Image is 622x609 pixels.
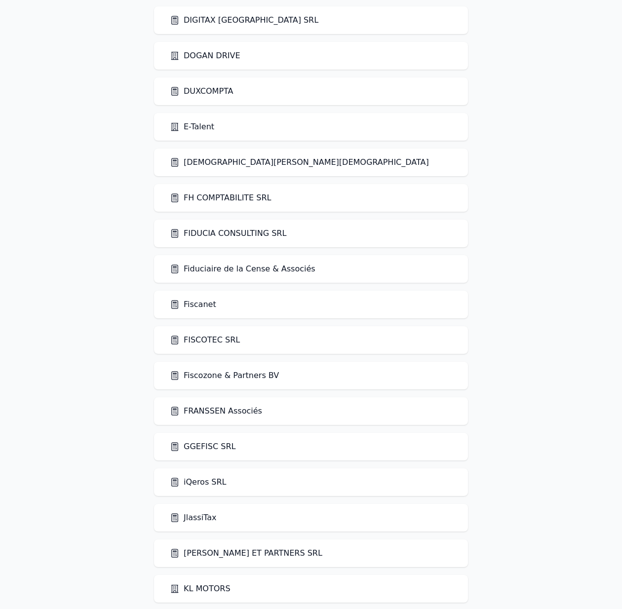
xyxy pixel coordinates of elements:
[170,192,272,204] a: FH COMPTABILITE SRL
[170,476,227,488] a: iQeros SRL
[170,228,286,239] a: FIDUCIA CONSULTING SRL
[170,121,214,133] a: E-Talent
[170,156,429,168] a: [DEMOGRAPHIC_DATA][PERSON_NAME][DEMOGRAPHIC_DATA]
[170,263,315,275] a: Fiduciaire de la Cense & Associés
[170,334,240,346] a: FISCOTEC SRL
[170,512,216,524] a: JlassiTax
[170,405,262,417] a: FRANSSEN Associés
[170,14,318,26] a: DIGITAX [GEOGRAPHIC_DATA] SRL
[170,547,322,559] a: [PERSON_NAME] ET PARTNERS SRL
[170,299,216,310] a: Fiscanet
[170,441,235,453] a: GGEFISC SRL
[170,370,279,381] a: Fiscozone & Partners BV
[170,50,240,62] a: DOGAN DRIVE
[170,85,233,97] a: DUXCOMPTA
[170,583,231,595] a: KL MOTORS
